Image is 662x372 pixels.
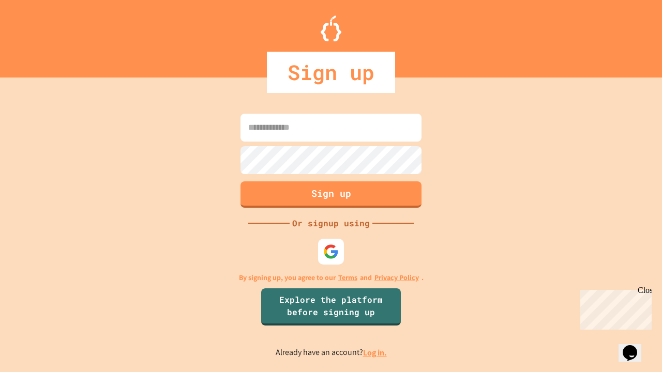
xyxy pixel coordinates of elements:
[276,346,387,359] p: Already have an account?
[323,244,339,259] img: google-icon.svg
[239,272,424,283] p: By signing up, you agree to our and .
[290,217,372,229] div: Or signup using
[363,347,387,358] a: Log in.
[4,4,71,66] div: Chat with us now!Close
[576,286,652,330] iframe: chat widget
[374,272,419,283] a: Privacy Policy
[240,181,422,208] button: Sign up
[338,272,357,283] a: Terms
[321,16,341,41] img: Logo.svg
[267,52,395,93] div: Sign up
[619,331,652,362] iframe: chat widget
[261,288,401,326] a: Explore the platform before signing up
